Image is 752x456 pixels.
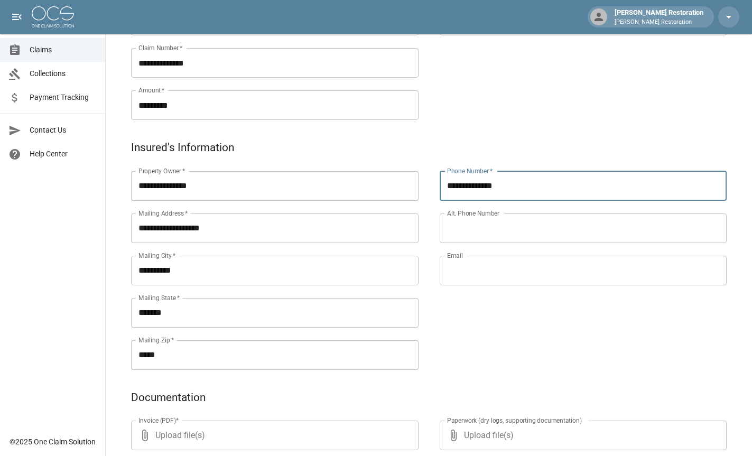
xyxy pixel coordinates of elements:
[155,421,390,450] span: Upload file(s)
[138,251,176,260] label: Mailing City
[30,68,97,79] span: Collections
[30,148,97,160] span: Help Center
[10,436,96,447] div: © 2025 One Claim Solution
[447,166,493,175] label: Phone Number
[610,7,708,26] div: [PERSON_NAME] Restoration
[138,209,188,218] label: Mailing Address
[30,92,97,103] span: Payment Tracking
[464,421,699,450] span: Upload file(s)
[138,416,179,425] label: Invoice (PDF)*
[447,251,463,260] label: Email
[30,44,97,55] span: Claims
[138,166,185,175] label: Property Owner
[30,125,97,136] span: Contact Us
[6,6,27,27] button: open drawer
[447,416,582,425] label: Paperwork (dry logs, supporting documentation)
[138,43,182,52] label: Claim Number
[138,86,165,95] label: Amount
[615,18,703,27] p: [PERSON_NAME] Restoration
[138,336,174,345] label: Mailing Zip
[447,209,499,218] label: Alt. Phone Number
[138,293,180,302] label: Mailing State
[32,6,74,27] img: ocs-logo-white-transparent.png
